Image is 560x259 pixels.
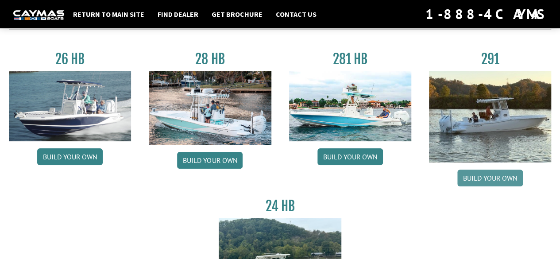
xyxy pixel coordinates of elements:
a: Contact Us [271,8,321,20]
a: Build your own [457,170,523,186]
a: Build your own [177,152,243,169]
img: 291_Thumbnail.jpg [429,71,551,162]
a: Return to main site [69,8,149,20]
h3: 281 HB [289,51,411,67]
a: Get Brochure [207,8,267,20]
h3: 24 HB [219,198,341,214]
a: Build your own [37,148,103,165]
a: Find Dealer [153,8,203,20]
img: 28-hb-twin.jpg [289,71,411,141]
h3: 28 HB [149,51,271,67]
h3: 26 HB [9,51,131,67]
h3: 291 [429,51,551,67]
div: 1-888-4CAYMAS [425,4,547,24]
img: 26_new_photo_resized.jpg [9,71,131,141]
img: white-logo-c9c8dbefe5ff5ceceb0f0178aa75bf4bb51f6bca0971e226c86eb53dfe498488.png [13,10,64,19]
img: 28_hb_thumbnail_for_caymas_connect.jpg [149,71,271,145]
a: Build your own [317,148,383,165]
